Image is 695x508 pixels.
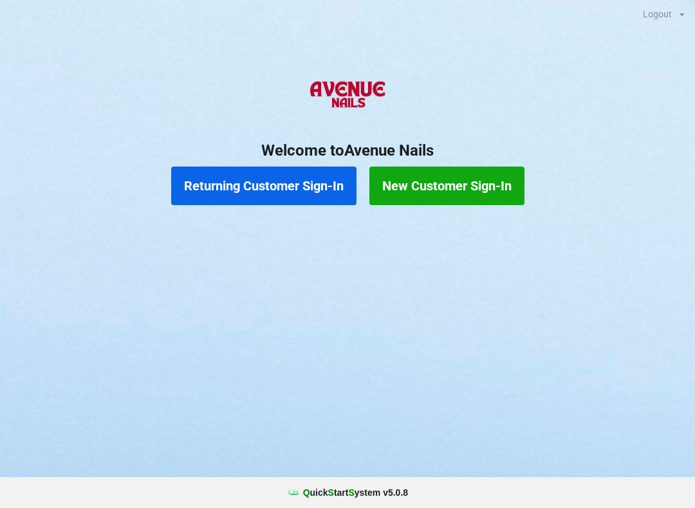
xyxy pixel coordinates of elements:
[304,70,390,122] img: AvenueNails-Logo.png
[369,167,524,205] button: New Customer Sign-In
[348,487,354,498] span: S
[643,10,672,19] div: Logout
[171,167,357,205] button: Returning Customer Sign-In
[328,487,334,498] span: S
[303,486,408,499] b: uick tart ystem v 5.0.8
[303,487,310,498] span: Q
[287,486,300,499] img: favicon.ico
